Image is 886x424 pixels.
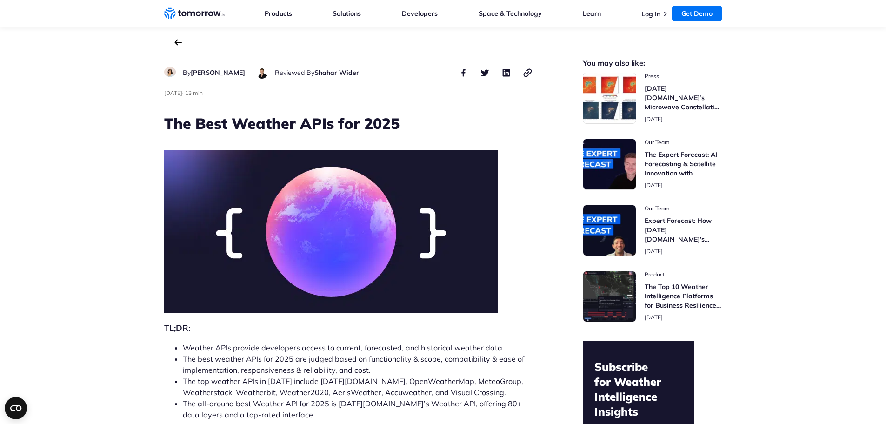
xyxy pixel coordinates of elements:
button: share this post on linkedin [501,67,512,78]
a: Get Demo [672,6,722,21]
h2: Subscribe for Weather Intelligence Insights [594,359,683,419]
button: share this post on facebook [458,67,469,78]
a: Learn [583,9,601,18]
span: publish date [645,115,663,122]
span: publish date [645,182,663,188]
div: author name [275,67,359,78]
button: share this post on twitter [480,67,491,78]
div: author name [183,67,245,78]
a: Read The Expert Forecast: AI Forecasting & Satellite Innovation with Randy Chase [583,139,722,190]
span: publish date [645,248,663,255]
a: Space & Technology [479,9,542,18]
a: Developers [402,9,438,18]
h3: Expert Forecast: How [DATE][DOMAIN_NAME]’s Microwave Sounders Are Revolutionizing Hurricane Monit... [645,216,722,244]
h3: The Expert Forecast: AI Forecasting & Satellite Innovation with [PERSON_NAME] [645,150,722,178]
a: back to the main blog page [174,39,182,46]
button: copy link to clipboard [522,67,533,78]
span: By [183,68,191,77]
a: Home link [164,7,225,20]
a: Solutions [333,9,361,18]
h1: The Best Weather APIs for 2025 [164,113,533,134]
h2: You may also like: [583,60,722,67]
span: Reviewed By [275,68,314,77]
li: The top weather APIs in [DATE] include [DATE][DOMAIN_NAME], OpenWeatherMap, MeteoGroup, Weatherst... [183,376,533,398]
h2: TL;DR: [164,322,533,335]
a: Read Expert Forecast: How Tomorrow.io’s Microwave Sounders Are Revolutionizing Hurricane Monitoring [583,205,722,256]
span: post catecory [645,139,722,146]
a: Products [265,9,292,18]
a: Log In [641,10,660,18]
span: publish date [645,314,663,321]
span: Estimated reading time [185,89,203,96]
span: publish date [164,89,182,96]
button: Open CMP widget [5,397,27,419]
img: Ruth Favela [164,67,176,77]
li: Weather APIs provide developers access to current, forecasted, and historical weather data. [183,342,533,353]
span: post catecory [645,73,722,80]
li: The all-around best Weather API for 2025 is [DATE][DOMAIN_NAME]’s Weather API, offering 80+ data ... [183,398,533,420]
span: post catecory [645,205,722,212]
span: · [182,89,184,96]
a: Read Tomorrow.io’s Microwave Constellation Ready To Help This Hurricane Season [583,73,722,124]
span: post catecory [645,271,722,278]
h3: [DATE][DOMAIN_NAME]’s Microwave Constellation Ready To Help This Hurricane Season [645,84,722,112]
a: Read The Top 10 Weather Intelligence Platforms for Business Resilience in 2025 [583,271,722,322]
li: The best weather APIs for 2025 are judged based on functionality & scope, compatibility & ease of... [183,353,533,376]
img: Shahar Wider [256,67,268,79]
h3: The Top 10 Weather Intelligence Platforms for Business Resilience in [DATE] [645,282,722,310]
